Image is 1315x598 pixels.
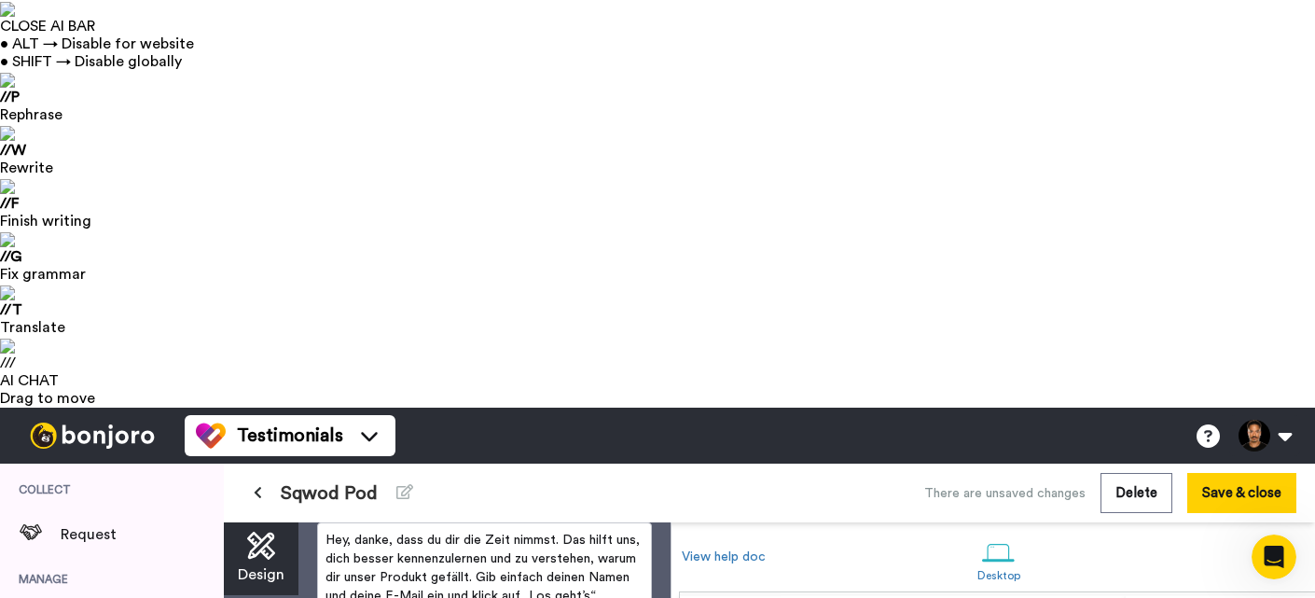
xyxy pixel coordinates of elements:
[22,423,162,449] img: bj-logo-header-white.svg
[196,421,226,451] img: tm-color.svg
[1187,473,1296,513] button: Save & close
[924,484,1086,503] div: There are unsaved changes
[682,550,766,563] a: View help doc
[1100,473,1172,513] button: Delete
[968,527,1031,591] a: Desktop
[281,480,378,507] span: Sqwod Pod
[61,523,224,546] span: Request
[237,423,343,449] span: Testimonials
[1252,535,1296,579] iframe: Intercom live chat
[238,563,284,586] span: Design
[977,569,1021,582] div: Desktop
